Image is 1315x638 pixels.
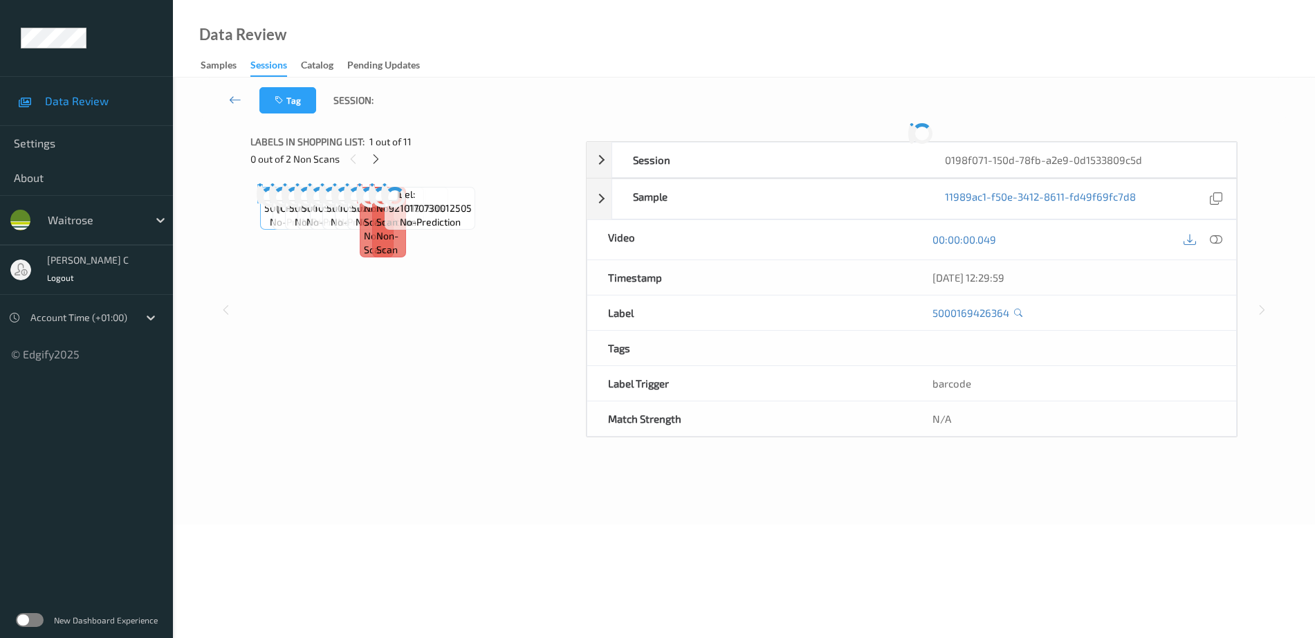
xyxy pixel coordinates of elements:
[364,229,390,257] span: non-scan
[587,142,1237,178] div: Session0198f071-150d-78fb-a2e9-0d1533809c5d
[364,188,390,229] span: Label: Non-Scan
[612,179,924,219] div: Sample
[587,331,912,365] div: Tags
[250,56,301,77] a: Sessions
[932,233,996,246] a: 00:00:00.049
[270,215,331,229] span: no-prediction
[400,215,461,229] span: no-prediction
[587,220,912,259] div: Video
[301,56,347,75] a: Catalog
[587,401,912,436] div: Match Strength
[331,215,392,229] span: no-prediction
[389,188,472,215] span: Label: 9210170730012505
[199,28,286,42] div: Data Review
[587,295,912,330] div: Label
[932,271,1215,284] div: [DATE] 12:29:59
[347,58,420,75] div: Pending Updates
[376,188,403,229] span: Label: Non-Scan
[932,306,1009,320] a: 5000169426364
[201,56,250,75] a: Samples
[587,366,912,401] div: Label Trigger
[369,135,412,149] span: 1 out of 11
[306,215,367,229] span: no-prediction
[587,179,1237,219] div: Sample11989ac1-f50e-3412-8611-fd49f69fc7d8
[356,215,416,229] span: no-prediction
[912,366,1236,401] div: barcode
[301,58,333,75] div: Catalog
[612,143,924,177] div: Session
[333,93,374,107] span: Session:
[912,401,1236,436] div: N/A
[259,87,316,113] button: Tag
[347,56,434,75] a: Pending Updates
[250,58,287,77] div: Sessions
[376,229,403,257] span: non-scan
[295,215,356,229] span: no-prediction
[945,190,1136,208] a: 11989ac1-f50e-3412-8611-fd49f69fc7d8
[250,150,576,167] div: 0 out of 2 Non Scans
[587,260,912,295] div: Timestamp
[201,58,237,75] div: Samples
[924,143,1236,177] div: 0198f071-150d-78fb-a2e9-0d1533809c5d
[250,135,365,149] span: Labels in shopping list:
